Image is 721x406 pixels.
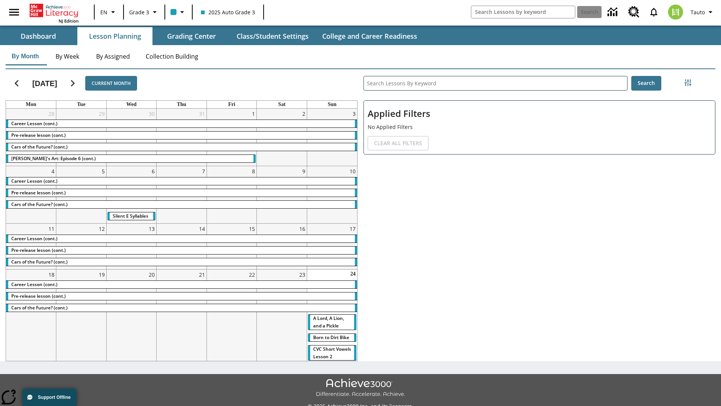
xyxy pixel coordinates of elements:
div: Home [30,2,78,24]
button: Current Month [85,76,137,91]
a: Wednesday [125,101,138,108]
td: August 13, 2025 [106,223,157,269]
span: Career Lesson (cont.) [11,235,57,242]
button: By Month [6,47,45,65]
span: Career Lesson (cont.) [11,281,57,288]
a: August 3, 2025 [351,109,357,119]
span: Pre-release lesson (cont.) [11,247,66,253]
span: Career Lesson (cont.) [11,120,57,127]
button: Next [63,74,82,93]
div: Career Lesson (cont.) [6,120,357,127]
button: Profile/Settings [688,5,718,19]
div: Silent E Syllables [107,212,156,220]
span: Cars of the Future? (cont.) [11,304,68,311]
a: August 19, 2025 [97,270,106,280]
button: Lesson Planning [77,27,152,45]
a: July 31, 2025 [198,109,207,119]
a: August 8, 2025 [250,166,256,176]
a: August 23, 2025 [298,270,307,280]
a: Saturday [277,101,287,108]
div: Pre-release lesson (cont.) [6,292,357,300]
button: By Week [49,47,86,65]
a: July 30, 2025 [147,109,156,119]
td: August 11, 2025 [6,223,56,269]
h2: [DATE] [32,79,57,88]
a: August 4, 2025 [50,166,56,176]
a: August 7, 2025 [201,166,207,176]
td: August 2, 2025 [257,109,307,166]
button: Language: EN, Select a language [97,5,121,19]
a: August 15, 2025 [247,224,256,234]
span: Grade 3 [129,8,149,16]
span: Violet's Art: Episode 6 (cont.) [11,155,96,162]
div: Search [357,66,715,361]
span: CVC Short Vowels Lesson 2 [313,346,351,360]
a: Sunday [326,101,338,108]
button: Dashboard [1,27,76,45]
span: EN [100,8,107,16]
span: Career Lesson (cont.) [11,178,57,184]
div: Pre-release lesson (cont.) [6,132,357,139]
td: July 29, 2025 [56,109,107,166]
td: July 28, 2025 [6,109,56,166]
button: Collection Building [140,47,204,65]
a: August 10, 2025 [348,166,357,176]
a: Tuesday [75,101,87,108]
a: August 20, 2025 [147,270,156,280]
div: Cars of the Future? (cont.) [6,143,357,151]
span: A Lord, A Lion, and a Pickle [313,315,344,329]
button: Grade: Grade 3, Select a grade [126,5,162,19]
div: Cars of the Future? (cont.) [6,201,357,208]
a: August 21, 2025 [198,270,207,280]
td: August 10, 2025 [307,166,357,224]
div: Born to Dirt Bike [308,334,356,341]
span: Pre-release lesson (cont.) [11,132,66,138]
td: August 6, 2025 [106,166,157,224]
span: NJ Edition [59,18,78,24]
span: Born to Dirt Bike [313,334,349,341]
a: Thursday [175,101,188,108]
a: July 29, 2025 [97,109,106,119]
div: CVC Short Vowels Lesson 2 [308,345,356,361]
td: August 3, 2025 [307,109,357,166]
td: August 16, 2025 [257,223,307,269]
button: By Assigned [90,47,136,65]
a: August 1, 2025 [250,109,256,119]
a: August 22, 2025 [247,270,256,280]
div: Career Lesson (cont.) [6,235,357,242]
button: Support Offline [23,389,77,406]
td: August 15, 2025 [207,223,257,269]
div: Career Lesson (cont.) [6,281,357,288]
td: July 31, 2025 [157,109,207,166]
a: Monday [24,101,38,108]
span: Pre-release lesson (cont.) [11,293,66,299]
a: August 18, 2025 [47,270,56,280]
input: search field [471,6,575,18]
td: August 1, 2025 [207,109,257,166]
td: July 30, 2025 [106,109,157,166]
button: Previous [7,74,26,93]
a: Home [30,3,78,18]
span: Tauto [691,8,705,16]
button: College and Career Readiness [316,27,423,45]
a: August 24, 2025 [349,270,357,279]
span: Cars of the Future? (cont.) [11,144,68,150]
a: August 11, 2025 [47,224,56,234]
img: Achieve3000 Differentiate Accelerate Achieve [316,379,405,398]
a: Resource Center, Will open in new tab [624,2,644,22]
span: Cars of the Future? (cont.) [11,201,68,208]
a: Notifications [644,2,664,22]
button: Open side menu [3,1,25,23]
button: Grading Center [154,27,229,45]
button: Select a new avatar [664,2,688,22]
td: August 9, 2025 [257,166,307,224]
div: A Lord, A Lion, and a Pickle [308,315,356,330]
a: Data Center [603,2,624,23]
h2: Applied Filters [368,105,711,123]
td: August 12, 2025 [56,223,107,269]
button: Class color is light blue. Change class color [167,5,190,19]
div: Cars of the Future? (cont.) [6,258,357,266]
span: Support Offline [38,395,71,400]
a: Friday [227,101,237,108]
a: July 28, 2025 [47,109,56,119]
